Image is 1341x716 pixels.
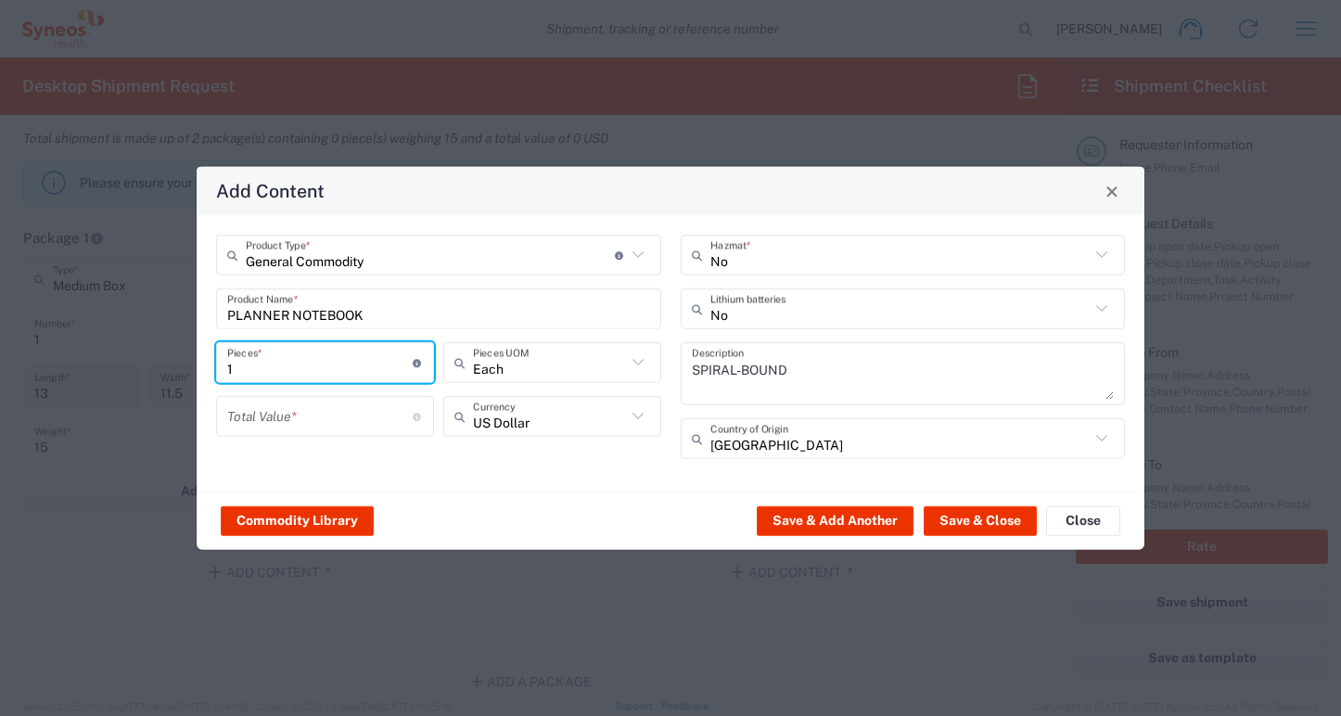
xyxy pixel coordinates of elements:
[924,505,1037,535] button: Save & Close
[757,505,913,535] button: Save & Add Another
[1099,178,1125,204] button: Close
[221,505,374,535] button: Commodity Library
[1046,505,1120,535] button: Close
[216,177,325,204] h4: Add Content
